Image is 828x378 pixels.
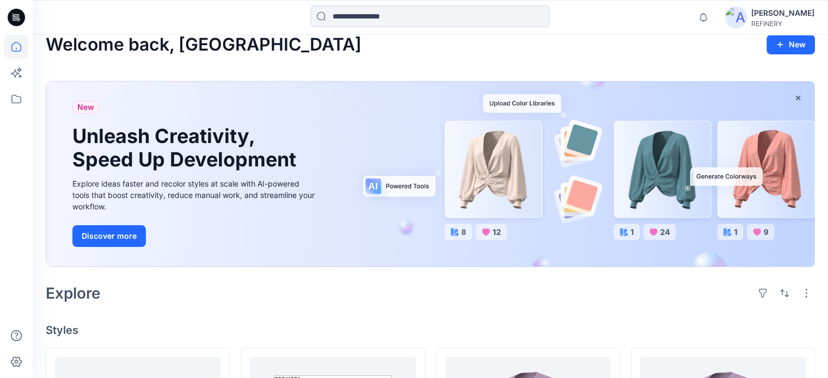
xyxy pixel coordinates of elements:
[72,125,301,171] h1: Unleash Creativity, Speed Up Development
[725,7,747,28] img: avatar
[72,225,317,247] a: Discover more
[751,20,814,28] div: REFINERY
[46,324,815,337] h4: Styles
[46,35,361,55] h2: Welcome back, [GEOGRAPHIC_DATA]
[46,284,101,302] h2: Explore
[766,35,815,54] button: New
[751,7,814,20] div: [PERSON_NAME]
[72,225,146,247] button: Discover more
[72,178,317,212] div: Explore ideas faster and recolor styles at scale with AI-powered tools that boost creativity, red...
[77,101,94,114] span: New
